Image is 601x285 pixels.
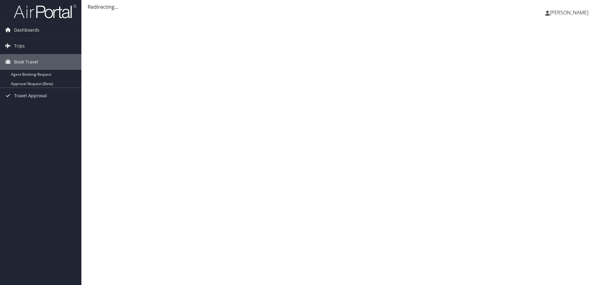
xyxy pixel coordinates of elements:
div: Redirecting... [88,3,595,11]
span: Dashboards [14,22,39,38]
span: Travel Approval [14,88,47,104]
span: Trips [14,38,25,54]
span: [PERSON_NAME] [550,9,588,16]
a: [PERSON_NAME] [545,3,595,22]
span: Book Travel [14,54,38,70]
img: airportal-logo.png [14,4,76,19]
